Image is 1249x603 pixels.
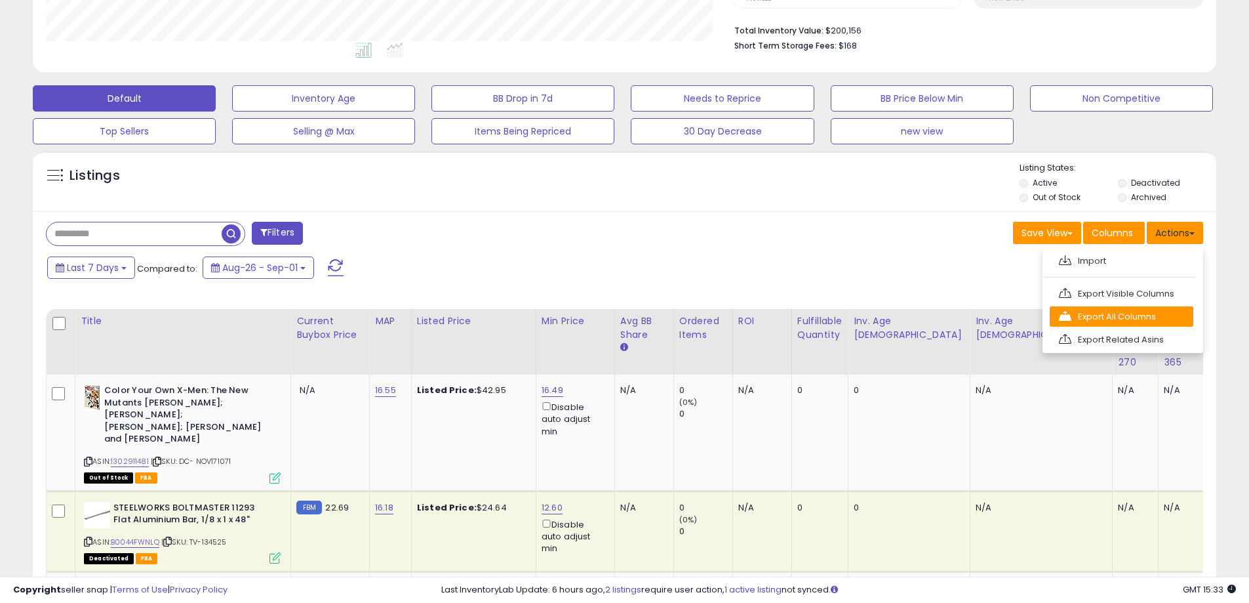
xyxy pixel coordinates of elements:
[679,385,732,396] div: 0
[679,514,698,525] small: (0%)
[13,584,228,596] div: seller snap | |
[679,314,727,342] div: Ordered Items
[33,85,216,112] button: Default
[47,257,135,279] button: Last 7 Days
[441,584,1236,596] div: Last InventoryLab Update: 6 hours ago, require user action, not synced.
[854,314,964,342] div: Inv. Age [DEMOGRAPHIC_DATA]
[113,502,273,530] b: STEELWORKS BOLTMASTER 11293 Flat Aluminium Bar, 1/8 x 1 x 48"
[111,456,149,467] a: 1302911481
[111,537,159,548] a: B0044FWNLQ
[797,385,838,396] div: 0
[1164,502,1194,514] div: N/A
[84,385,281,482] div: ASIN:
[1020,162,1216,175] p: Listing States:
[797,314,843,342] div: Fulfillable Quantity
[1050,306,1193,327] a: Export All Columns
[84,553,134,564] span: All listings that are unavailable for purchase on Amazon for any reason other than out-of-stock
[13,583,61,596] strong: Copyright
[620,385,664,396] div: N/A
[81,314,285,328] div: Title
[417,501,477,514] b: Listed Price:
[296,501,322,514] small: FBM
[1013,222,1081,244] button: Save View
[151,456,231,467] span: | SKU: DC- NOV171071
[605,583,641,596] a: 2 listings
[417,314,530,328] div: Listed Price
[542,400,605,438] div: Disable auto adjust min
[542,314,609,328] div: Min Price
[112,583,168,596] a: Terms of Use
[1083,222,1145,244] button: Columns
[620,502,664,514] div: N/A
[431,118,614,144] button: Items Being Repriced
[84,385,101,411] img: 517YYklZVaL._SL40_.jpg
[375,501,393,514] a: 16.18
[161,537,227,547] span: | SKU: TV-134525
[734,25,823,36] b: Total Inventory Value:
[1131,192,1166,203] label: Archived
[1183,583,1236,596] span: 2025-09-9 15:33 GMT
[1147,222,1203,244] button: Actions
[679,397,698,407] small: (0%)
[854,502,960,514] div: 0
[679,408,732,420] div: 0
[724,583,782,596] a: 1 active listing
[1092,226,1133,239] span: Columns
[542,384,563,397] a: 16.49
[135,472,157,484] span: FBA
[831,118,1014,144] button: new view
[797,502,838,514] div: 0
[431,85,614,112] button: BB Drop in 7d
[976,385,1102,396] div: N/A
[542,517,605,555] div: Disable auto adjust min
[839,39,857,52] span: $168
[738,314,786,328] div: ROI
[232,85,415,112] button: Inventory Age
[1033,192,1080,203] label: Out of Stock
[1050,283,1193,304] a: Export Visible Columns
[417,385,526,396] div: $42.95
[679,502,732,514] div: 0
[252,222,303,245] button: Filters
[1050,329,1193,350] a: Export Related Asins
[325,501,349,514] span: 22.69
[104,385,264,449] b: Color Your Own X-Men: The New Mutants [PERSON_NAME]; [PERSON_NAME]; [PERSON_NAME]; [PERSON_NAME] ...
[136,553,158,564] span: FBA
[1030,85,1213,112] button: Non Competitive
[203,257,314,279] button: Aug-26 - Sep-01
[69,167,120,185] h5: Listings
[1164,385,1194,396] div: N/A
[375,314,406,328] div: MAP
[84,502,110,528] img: 31DwgIZMNEL._SL40_.jpg
[734,40,837,51] b: Short Term Storage Fees:
[854,385,960,396] div: 0
[84,472,133,484] span: All listings that are currently out of stock and unavailable for purchase on Amazon
[296,314,364,342] div: Current Buybox Price
[222,261,298,274] span: Aug-26 - Sep-01
[417,502,526,514] div: $24.64
[734,22,1193,37] li: $200,156
[1033,177,1057,188] label: Active
[84,502,281,563] div: ASIN:
[738,502,782,514] div: N/A
[679,526,732,537] div: 0
[738,385,782,396] div: N/A
[631,118,814,144] button: 30 Day Decrease
[170,583,228,596] a: Privacy Policy
[232,118,415,144] button: Selling @ Max
[831,85,1014,112] button: BB Price Below Min
[620,314,668,342] div: Avg BB Share
[1131,177,1180,188] label: Deactivated
[976,314,1107,342] div: Inv. Age [DEMOGRAPHIC_DATA]-180
[137,262,197,275] span: Compared to:
[631,85,814,112] button: Needs to Reprice
[33,118,216,144] button: Top Sellers
[1050,251,1193,271] a: Import
[1118,385,1148,396] div: N/A
[375,384,396,397] a: 16.55
[542,501,563,514] a: 12.60
[1118,502,1148,514] div: N/A
[417,384,477,396] b: Listed Price:
[620,342,628,354] small: Avg BB Share.
[976,502,1102,514] div: N/A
